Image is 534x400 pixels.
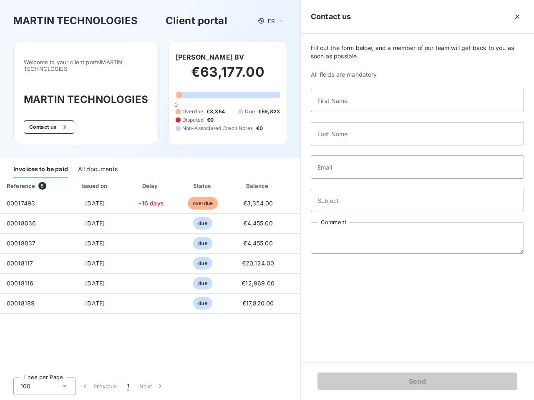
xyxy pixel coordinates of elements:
[85,300,105,307] span: [DATE]
[7,182,35,189] div: Reference
[311,189,524,212] input: placeholder
[13,13,138,28] h3: MARTIN TECHNOLOGIES
[85,200,105,207] span: [DATE]
[182,125,253,132] span: Non-Associated Credit Notes
[24,120,74,134] button: Contact us
[122,377,134,395] button: 1
[193,297,212,310] span: due
[242,260,275,267] span: €20,124.00
[174,101,178,108] span: 0
[193,277,212,290] span: due
[289,182,331,190] div: PDF
[38,182,46,190] span: 6
[7,260,33,267] span: 00018117
[193,237,212,250] span: due
[311,122,524,145] input: placeholder
[138,200,164,207] span: +16 days
[85,260,105,267] span: [DATE]
[317,372,517,390] button: Send
[76,377,122,395] button: Previous
[24,92,148,107] h3: MARTIN TECHNOLOGIES
[193,257,212,270] span: due
[207,108,225,115] span: €3,354
[176,52,244,62] h6: [PERSON_NAME] BV
[243,200,273,207] span: €3,354.00
[242,300,274,307] span: €17,820.00
[311,155,524,179] input: placeholder
[311,89,524,112] input: placeholder
[127,382,129,390] span: 1
[134,377,169,395] button: Next
[311,44,524,60] span: Fill out the form below, and a member of our team will get back to you as soon as possible.
[176,64,280,89] h2: €63,177.00
[7,220,36,227] span: 00018036
[178,182,228,190] div: Status
[24,59,148,72] span: Welcome to your client portal MARTIN TECHNOLOGIES
[78,161,118,178] div: All documents
[85,220,105,227] span: [DATE]
[13,161,68,178] div: Invoices to be paid
[231,182,285,190] div: Balance
[166,13,227,28] h3: Client portal
[243,220,272,227] span: €4,455.00
[85,240,105,247] span: [DATE]
[242,280,275,287] span: €12,969.00
[127,182,175,190] div: Delay
[311,11,351,22] h5: Contact us
[66,182,124,190] div: Issued on
[193,217,212,230] span: due
[85,280,105,287] span: [DATE]
[7,280,33,287] span: 00018116
[7,300,35,307] span: 00018189
[256,125,263,132] span: €0
[243,240,272,247] span: €4,455.00
[188,197,218,210] span: overdue
[311,70,524,79] span: All fields are mandatory
[258,108,280,115] span: €59,823
[268,17,275,24] span: FR
[182,116,204,124] span: Disputed
[245,108,254,115] span: Due
[7,200,35,207] span: 00017493
[20,382,30,390] span: 100
[7,240,35,247] span: 00018037
[182,108,203,115] span: Overdue
[207,116,214,124] span: €0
